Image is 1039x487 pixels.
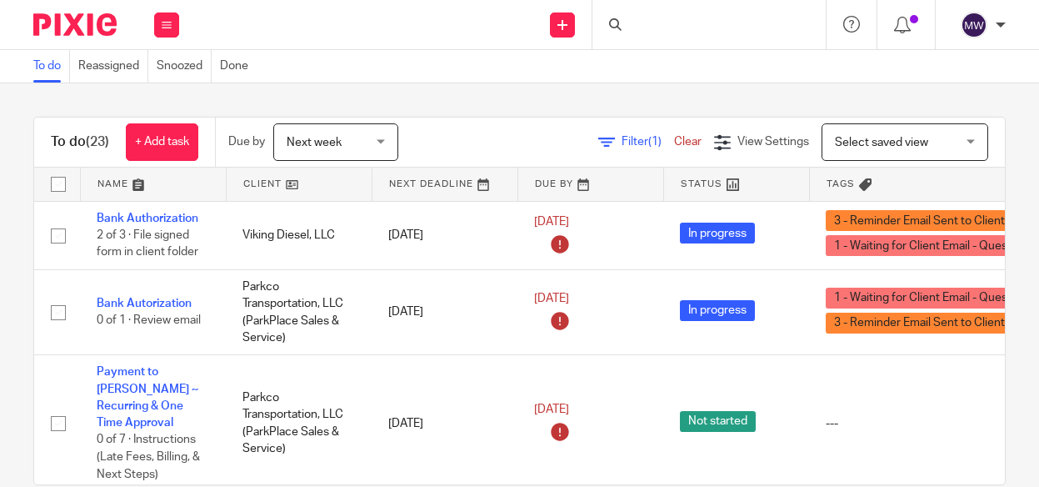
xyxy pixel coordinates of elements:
[826,210,1013,231] span: 3 - Reminder Email Sent to Client
[372,269,517,354] td: [DATE]
[78,50,148,83] a: Reassigned
[680,223,755,243] span: In progress
[835,137,928,148] span: Select saved view
[648,136,662,148] span: (1)
[226,269,372,354] td: Parkco Transportation, LLC (ParkPlace Sales & Service)
[680,411,756,432] span: Not started
[827,179,855,188] span: Tags
[97,315,201,327] span: 0 of 1 · Review email
[97,213,198,224] a: Bank Authorization
[622,136,674,148] span: Filter
[680,300,755,321] span: In progress
[33,13,117,36] img: Pixie
[97,229,198,259] span: 2 of 3 · File signed form in client folder
[126,123,198,161] a: + Add task
[33,50,70,83] a: To do
[826,313,1013,334] span: 3 - Reminder Email Sent to Client
[961,12,987,38] img: svg%3E
[86,135,109,148] span: (23)
[97,298,192,309] a: Bank Autorization
[228,133,265,150] p: Due by
[737,136,809,148] span: View Settings
[287,137,342,148] span: Next week
[97,434,200,480] span: 0 of 7 · Instructions (Late Fees, Billing, & Next Steps)
[674,136,702,148] a: Clear
[97,366,198,429] a: Payment to [PERSON_NAME] ~ Recurring & One Time Approval
[372,201,517,269] td: [DATE]
[534,404,569,416] span: [DATE]
[157,50,212,83] a: Snoozed
[226,201,372,269] td: Viking Diesel, LLC
[51,133,109,151] h1: To do
[220,50,257,83] a: Done
[534,216,569,228] span: [DATE]
[534,294,569,305] span: [DATE]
